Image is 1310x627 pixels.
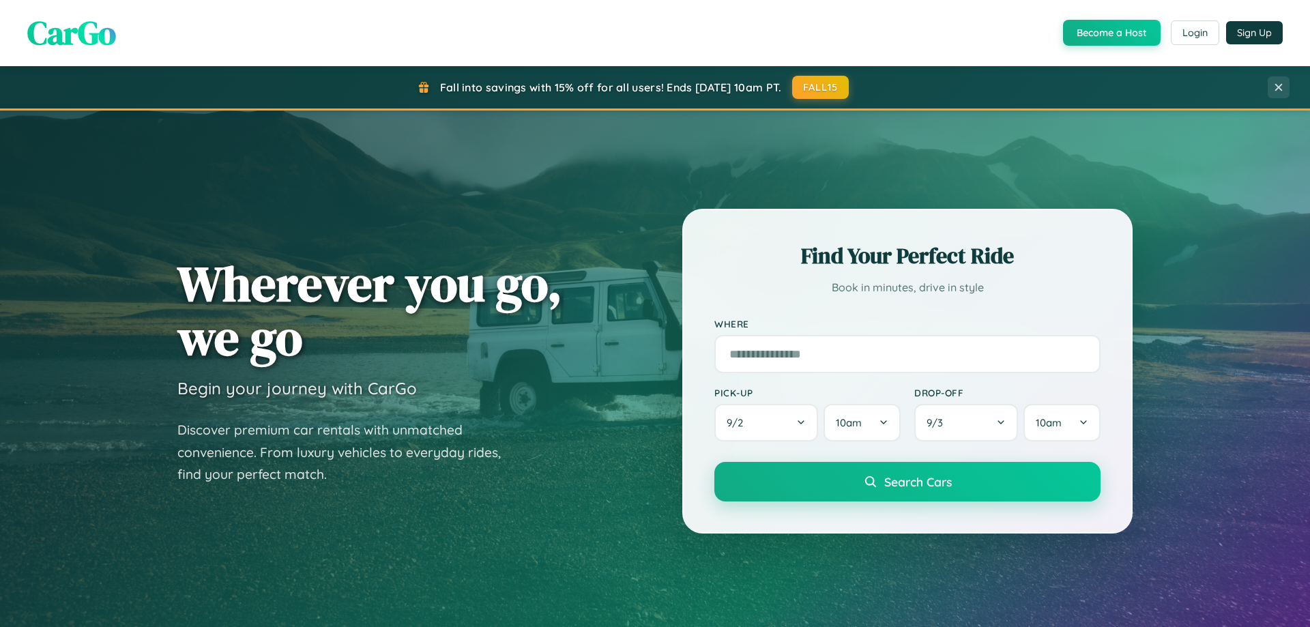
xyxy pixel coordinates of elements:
[177,419,519,486] p: Discover premium car rentals with unmatched convenience. From luxury vehicles to everyday rides, ...
[714,241,1101,271] h2: Find Your Perfect Ride
[824,404,901,441] button: 10am
[27,10,116,55] span: CarGo
[177,378,417,398] h3: Begin your journey with CarGo
[914,387,1101,398] label: Drop-off
[914,404,1018,441] button: 9/3
[836,416,862,429] span: 10am
[1063,20,1161,46] button: Become a Host
[177,257,562,364] h1: Wherever you go, we go
[884,474,952,489] span: Search Cars
[1023,404,1101,441] button: 10am
[714,404,818,441] button: 9/2
[1036,416,1062,429] span: 10am
[1171,20,1219,45] button: Login
[714,318,1101,330] label: Where
[792,76,849,99] button: FALL15
[714,387,901,398] label: Pick-up
[440,81,782,94] span: Fall into savings with 15% off for all users! Ends [DATE] 10am PT.
[1226,21,1283,44] button: Sign Up
[714,278,1101,297] p: Book in minutes, drive in style
[714,462,1101,501] button: Search Cars
[927,416,950,429] span: 9 / 3
[727,416,750,429] span: 9 / 2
